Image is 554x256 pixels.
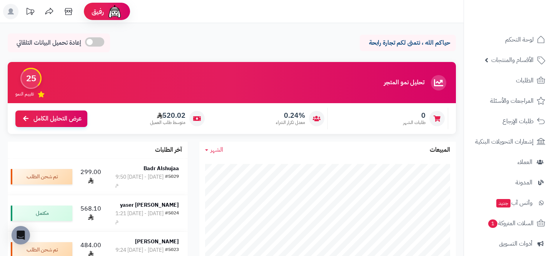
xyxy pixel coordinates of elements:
span: طلبات الإرجاع [502,116,534,127]
span: الشهر [210,145,223,154]
a: عرض التحليل الكامل [15,110,87,127]
span: عرض التحليل الكامل [33,114,82,123]
span: وآتس آب [496,197,532,208]
span: 0.24% [276,111,305,120]
td: 568.10 [75,195,107,231]
a: إشعارات التحويلات البنكية [469,132,549,151]
span: 1 [488,219,497,228]
span: أدوات التسويق [499,238,532,249]
a: لوحة التحكم [469,30,549,49]
div: مكتمل [11,206,72,221]
a: العملاء [469,153,549,171]
div: [DATE] - [DATE] 9:50 م [115,173,165,189]
a: السلات المتروكة1 [469,214,549,233]
span: السلات المتروكة [487,218,534,229]
strong: yaser [PERSON_NAME] [120,201,179,209]
span: جديد [496,199,511,207]
td: 299.00 [75,159,107,195]
img: ai-face.png [107,4,122,19]
h3: المبيعات [430,147,450,154]
a: أدوات التسويق [469,234,549,253]
a: الطلبات [469,71,549,90]
a: وآتس آبجديد [469,194,549,212]
span: المراجعات والأسئلة [490,95,534,106]
div: #5029 [165,173,179,189]
strong: [PERSON_NAME] [135,238,179,246]
div: تم شحن الطلب [11,169,72,184]
span: الأقسام والمنتجات [491,55,534,65]
div: [DATE] - [DATE] 1:21 م [115,210,165,225]
span: 520.02 [150,111,185,120]
p: حياكم الله ، نتمنى لكم تجارة رابحة [365,38,450,47]
div: #5024 [165,210,179,225]
span: إعادة تحميل البيانات التلقائي [17,38,81,47]
strong: Badr Alshujaa [144,164,179,172]
span: إشعارات التحويلات البنكية [475,136,534,147]
a: المدونة [469,173,549,192]
a: الشهر [205,146,223,154]
span: لوحة التحكم [505,34,534,45]
span: 0 [403,111,426,120]
span: المدونة [516,177,532,188]
h3: تحليل نمو المتجر [384,79,424,86]
div: Open Intercom Messenger [12,226,30,244]
a: تحديثات المنصة [20,4,40,21]
span: طلبات الشهر [403,119,426,126]
span: الطلبات [516,75,534,86]
span: متوسط طلب العميل [150,119,185,126]
a: طلبات الإرجاع [469,112,549,131]
span: معدل تكرار الشراء [276,119,305,126]
span: العملاء [517,157,532,167]
span: رفيق [92,7,104,16]
span: تقييم النمو [15,91,34,97]
h3: آخر الطلبات [155,147,182,154]
img: logo-2.png [502,22,547,38]
a: المراجعات والأسئلة [469,92,549,110]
